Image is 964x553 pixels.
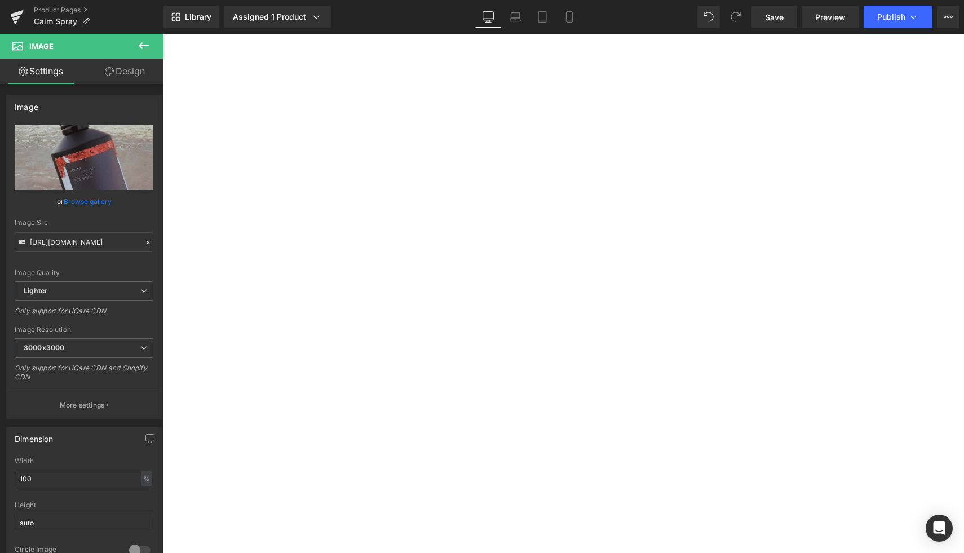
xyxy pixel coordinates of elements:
[815,11,846,23] span: Preview
[15,219,153,227] div: Image Src
[15,269,153,277] div: Image Quality
[15,232,153,252] input: Link
[64,192,112,211] a: Browse gallery
[926,515,953,542] div: Open Intercom Messenger
[529,6,556,28] a: Tablet
[15,428,54,444] div: Dimension
[15,96,38,112] div: Image
[7,392,161,418] button: More settings
[765,11,784,23] span: Save
[15,196,153,207] div: or
[24,343,64,352] b: 3000x3000
[34,17,77,26] span: Calm Spray
[864,6,932,28] button: Publish
[185,12,211,22] span: Library
[724,6,747,28] button: Redo
[233,11,322,23] div: Assigned 1 Product
[802,6,859,28] a: Preview
[15,501,153,509] div: Height
[697,6,720,28] button: Undo
[84,59,166,84] a: Design
[24,286,47,295] b: Lighter
[556,6,583,28] a: Mobile
[877,12,905,21] span: Publish
[15,514,153,532] input: auto
[937,6,959,28] button: More
[141,471,152,486] div: %
[15,470,153,488] input: auto
[163,6,219,28] a: New Library
[15,364,153,389] div: Only support for UCare CDN and Shopify CDN
[502,6,529,28] a: Laptop
[60,400,105,410] p: More settings
[475,6,502,28] a: Desktop
[34,6,163,15] a: Product Pages
[15,457,153,465] div: Width
[15,307,153,323] div: Only support for UCare CDN
[15,326,153,334] div: Image Resolution
[29,42,54,51] span: Image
